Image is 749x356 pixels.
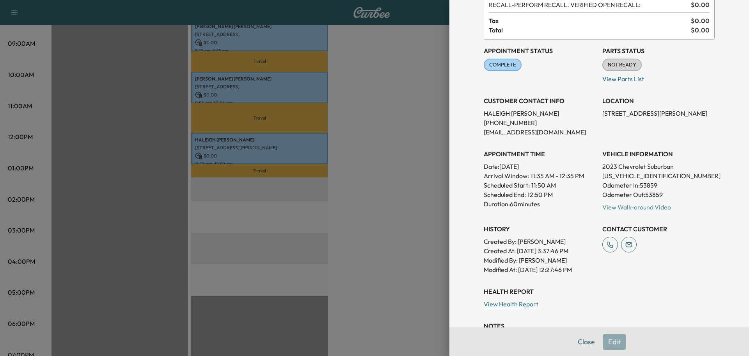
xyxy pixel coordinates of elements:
h3: APPOINTMENT TIME [484,149,596,159]
p: Created At : [DATE] 3:37:46 PM [484,246,596,256]
h3: Parts Status [602,46,715,55]
h3: VEHICLE INFORMATION [602,149,715,159]
p: [PHONE_NUMBER] [484,118,596,127]
p: 12:50 PM [527,190,553,199]
span: $ 0.00 [691,25,710,35]
span: Total [489,25,691,35]
p: Modified By : [PERSON_NAME] [484,256,596,265]
p: Scheduled Start: [484,181,530,190]
p: [EMAIL_ADDRESS][DOMAIN_NAME] [484,127,596,137]
p: Arrival Window: [484,171,596,181]
h3: NOTES [484,321,715,331]
span: Tax [489,16,691,25]
p: Odometer Out: 53859 [602,190,715,199]
h3: CUSTOMER CONTACT INFO [484,96,596,106]
h3: LOCATION [602,96,715,106]
p: Modified At : [DATE] 12:27:46 PM [484,265,596,274]
p: Duration: 60 minutes [484,199,596,209]
p: HALEIGH [PERSON_NAME] [484,109,596,118]
span: NOT READY [603,61,641,69]
h3: History [484,224,596,234]
p: Created By : [PERSON_NAME] [484,237,596,246]
a: View Walk-around Video [602,203,671,211]
h3: Health Report [484,287,715,296]
p: 11:50 AM [531,181,556,190]
span: COMPLETE [485,61,521,69]
h3: Appointment Status [484,46,596,55]
p: Date: [DATE] [484,162,596,171]
p: Scheduled End: [484,190,526,199]
h3: CONTACT CUSTOMER [602,224,715,234]
span: $ 0.00 [691,16,710,25]
p: View Parts List [602,71,715,84]
span: 11:35 AM - 12:35 PM [531,171,584,181]
p: [US_VEHICLE_IDENTIFICATION_NUMBER] [602,171,715,181]
p: 2023 Chevrolet Suburban [602,162,715,171]
button: Close [573,334,600,350]
a: View Health Report [484,300,538,308]
p: Odometer In: 53859 [602,181,715,190]
p: [STREET_ADDRESS][PERSON_NAME] [602,109,715,118]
